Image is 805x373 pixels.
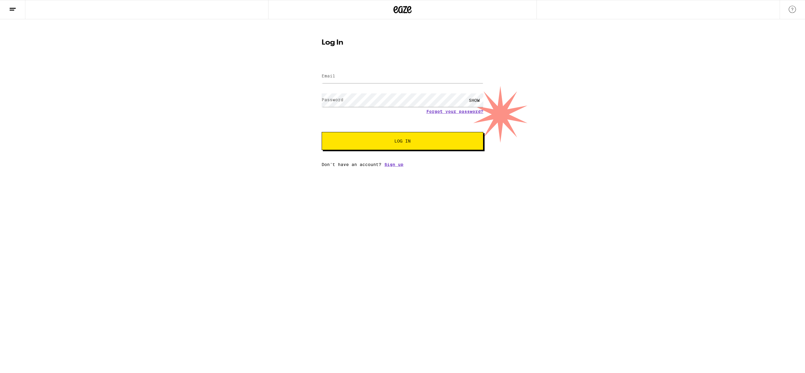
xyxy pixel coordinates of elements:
div: Don't have an account? [322,162,483,167]
a: Sign up [384,162,403,167]
span: Log In [394,139,411,143]
h1: Log In [322,39,483,46]
label: Email [322,74,335,78]
a: Forgot your password? [426,109,483,114]
input: Email [322,70,483,83]
div: SHOW [465,93,483,107]
button: Log In [322,132,483,150]
label: Password [322,97,343,102]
